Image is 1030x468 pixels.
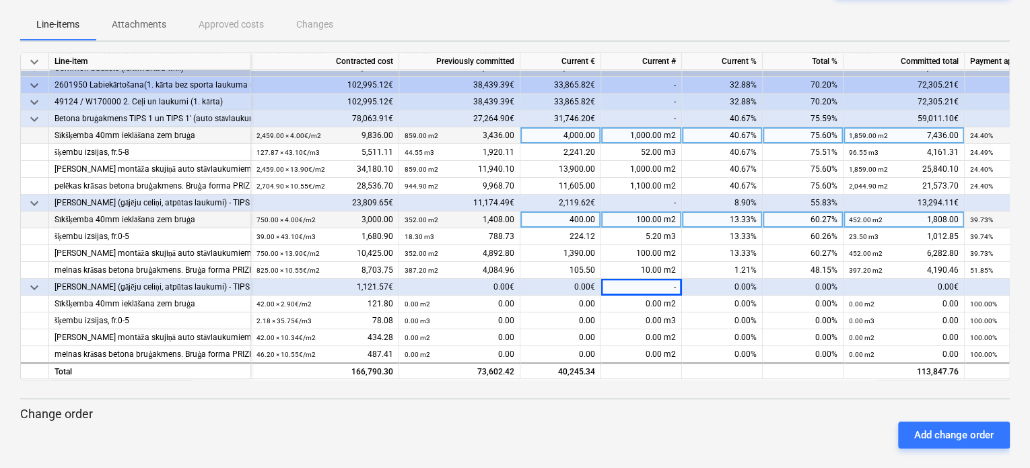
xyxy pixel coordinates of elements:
div: pelēkas krāsas betona bruģakmens. Bruģa forma PRIZMA 8 B/F (bez fāzes, pelēks) 200x100x80mm [55,178,245,195]
div: melnas krāsas betona bruģakmens. Bruģa forma PRIZMA 6 B/F (bez fāzes, tumši pelēks) 200x100x60mm [55,346,245,363]
small: 859.00 m2 [405,132,438,139]
small: 46.20 × 10.55€ / m2 [256,351,316,358]
div: 102,995.12€ [251,77,399,94]
div: Current # [601,53,682,70]
div: 11,605.00 [520,178,601,195]
div: 31,746.20€ [520,110,601,127]
div: 166,790.30 [256,364,393,381]
small: 96.55 m3 [849,149,879,156]
small: 100.00% [970,317,997,325]
div: - [601,279,682,296]
div: 75.60% [763,127,844,144]
div: 1,121.57€ [251,279,399,296]
div: 75.60% [763,161,844,178]
small: 944.90 m2 [405,182,438,190]
div: 113,847.76 [844,363,965,380]
div: 10.00 m2 [601,262,682,279]
div: 121.80 [256,296,393,312]
small: 1,859.00 m2 [849,132,888,139]
div: 0.00 [405,346,514,363]
div: 52.00 m3 [601,144,682,161]
div: šķembu izsijas, fr.0-5 [55,312,245,329]
small: 39.73% [970,216,993,224]
div: Sīkšķemba 40mm ieklāšana zem bruģa [55,296,245,312]
small: 2.18 × 35.75€ / m3 [256,317,312,325]
p: Line-items [36,18,79,32]
small: 452.00 m2 [849,250,883,257]
div: Betona bruģakmens TIPS 1 un TIPS 1' (auto stāvlaukumiem un brauktuvei) [55,110,245,127]
div: 100.00 m2 [601,245,682,262]
div: 1,100.00 m2 [601,178,682,195]
div: 0.00% [682,279,763,296]
p: Attachments [112,18,166,32]
div: 11,174.49€ [399,195,520,211]
div: 3,436.00 [405,127,514,144]
span: keyboard_arrow_down [26,54,42,70]
div: 0.00 m2 [601,329,682,346]
small: 387.20 m2 [405,267,438,274]
div: 32.88% [682,77,763,94]
div: - [601,110,682,127]
small: 750.00 × 13.90€ / m2 [256,250,320,257]
span: keyboard_arrow_down [26,77,42,94]
div: 2601950 Labiekārtošana(1. kārta bez sporta laukuma un piebraucamā ceļa) [55,77,245,94]
div: 60.26% [763,228,844,245]
div: 0.00 m2 [601,346,682,363]
div: 38,439.39€ [399,77,520,94]
div: 34,180.10 [256,161,393,178]
div: 0.00% [763,296,844,312]
div: 1,920.11 [405,144,514,161]
div: Total [49,363,251,380]
div: 0.00 [520,329,601,346]
div: 4,084.96 [405,262,514,279]
div: 75.59% [763,110,844,127]
button: Add change order [898,422,1010,448]
div: 13.33% [682,245,763,262]
small: 2,704.90 × 10.55€ / m2 [256,182,325,190]
div: 6,282.80 [849,245,959,262]
small: 51.85% [970,267,993,274]
div: 60.27% [763,245,844,262]
small: 0.00 m2 [849,334,874,341]
small: 0.00 m2 [405,300,430,308]
div: 28,536.70 [256,178,393,195]
small: 39.74% [970,233,993,240]
div: 75.60% [763,178,844,195]
span: keyboard_arrow_down [26,111,42,127]
div: 1,000.00 m2 [601,161,682,178]
div: 0.00% [763,329,844,346]
div: 9,836.00 [256,127,393,144]
small: 0.00 m2 [405,351,430,358]
div: 1,390.00 [520,245,601,262]
div: 1,680.90 [256,228,393,245]
div: Previously committed [399,53,520,70]
div: [PERSON_NAME] (gājēju celiņi, atpūtas laukumi) - TIPS 2 - BRUĢIS AR KRĀSU RAKSTU [55,195,245,211]
div: 10,425.00 [256,245,393,262]
small: 100.00% [970,334,997,341]
div: 0.00% [682,329,763,346]
div: Contracted cost [251,53,399,70]
div: 78.08 [256,312,393,329]
div: 13,900.00 [520,161,601,178]
div: 0.00 [520,312,601,329]
small: 100.00% [970,351,997,358]
div: 0.00% [763,346,844,363]
small: 24.40% [970,182,993,190]
div: 72,305.21€ [844,77,965,94]
small: 859.00 m2 [405,166,438,173]
div: 55.83% [763,195,844,211]
div: šķembu izsijas, fr.5-8 [55,144,245,161]
small: 42.00 × 2.90€ / m2 [256,300,312,308]
div: 100.00 m2 [601,211,682,228]
div: 78,063.91€ [251,110,399,127]
div: [PERSON_NAME] montāža skujiņā auto stāvlaukumiem un brauktuvei 80mm [55,245,245,262]
small: 0.00 m3 [405,317,430,325]
div: 8,703.75 [256,262,393,279]
div: 4,161.31 [849,144,959,161]
div: 21,573.70 [849,178,959,195]
p: Change order [20,406,1010,422]
div: 4,190.46 [849,262,959,279]
div: 0.00€ [844,279,965,296]
div: Sīkšķemba 40mm ieklāšana zem bruģa [55,127,245,144]
div: 40,245.34 [520,363,601,380]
